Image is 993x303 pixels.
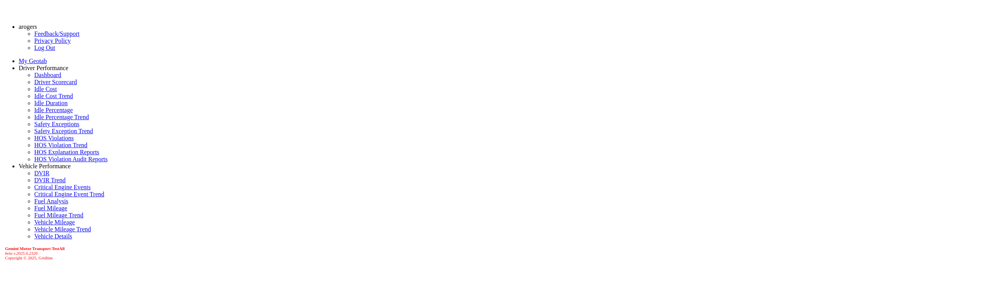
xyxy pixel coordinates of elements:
a: arogers [19,23,37,30]
a: Fuel Analysis [34,198,68,204]
a: Feedback/Support [34,30,79,37]
b: Gemini Motor Transport TestAll [5,246,65,251]
a: Fuel Mileage [34,205,67,211]
div: Copyright © 2025, Gridline [5,246,990,260]
a: Privacy Policy [34,37,71,44]
a: Idle Percentage Trend [34,114,89,120]
a: HOS Violation Audit Reports [34,156,108,162]
a: Vehicle Details [34,233,72,240]
a: Critical Engine Event Trend [34,191,104,197]
a: Vehicle Mileage Trend [34,226,91,233]
a: Idle Cost Trend [34,93,73,99]
a: DVIR Trend [34,177,65,183]
a: Vehicle Mileage [34,219,75,225]
a: HOS Violation Trend [34,142,88,148]
a: Idle Cost [34,86,57,92]
a: HOS Explanation Reports [34,149,99,155]
a: Critical Engine Events [34,184,91,190]
a: Idle Duration [34,100,68,106]
a: Fuel Mileage Trend [34,212,83,218]
a: Driver Performance [19,65,68,71]
i: beta v.2025.6.2326 [5,251,38,255]
a: Safety Exceptions [34,121,79,127]
a: Idle Percentage [34,107,73,113]
a: DVIR [34,170,49,176]
a: Safety Exception Trend [34,128,93,134]
a: Vehicle Performance [19,163,71,169]
a: My Geotab [19,58,47,64]
a: Log Out [34,44,55,51]
a: HOS Violations [34,135,74,141]
a: Driver Scorecard [34,79,77,85]
a: Dashboard [34,72,61,78]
